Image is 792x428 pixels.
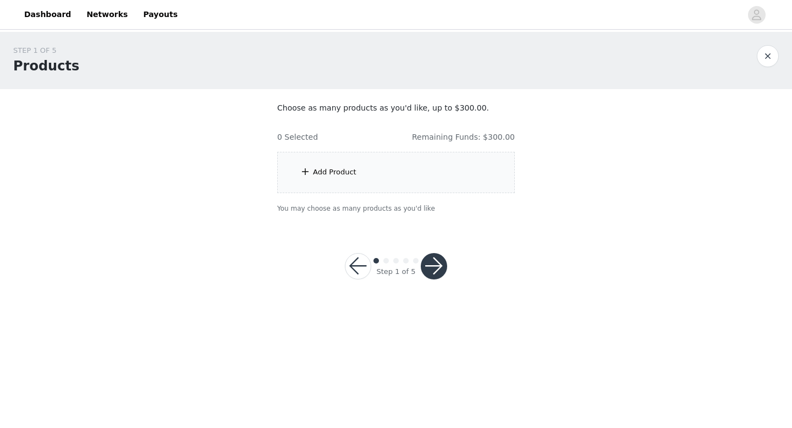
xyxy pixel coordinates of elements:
div: Add Product [313,167,356,178]
div: Step 1 of 5 [376,266,415,277]
div: STEP 1 OF 5 [13,45,79,56]
h4: Remaining Funds: $300.00 [412,131,515,143]
p: Choose as many products as you'd like, up to $300.00. [277,102,515,114]
a: Networks [80,2,134,27]
h4: 0 Selected [277,131,318,143]
p: You may choose as many products as you'd like [277,204,515,213]
div: avatar [751,6,762,24]
h1: Products [13,56,79,76]
a: Dashboard [18,2,78,27]
a: Payouts [136,2,184,27]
